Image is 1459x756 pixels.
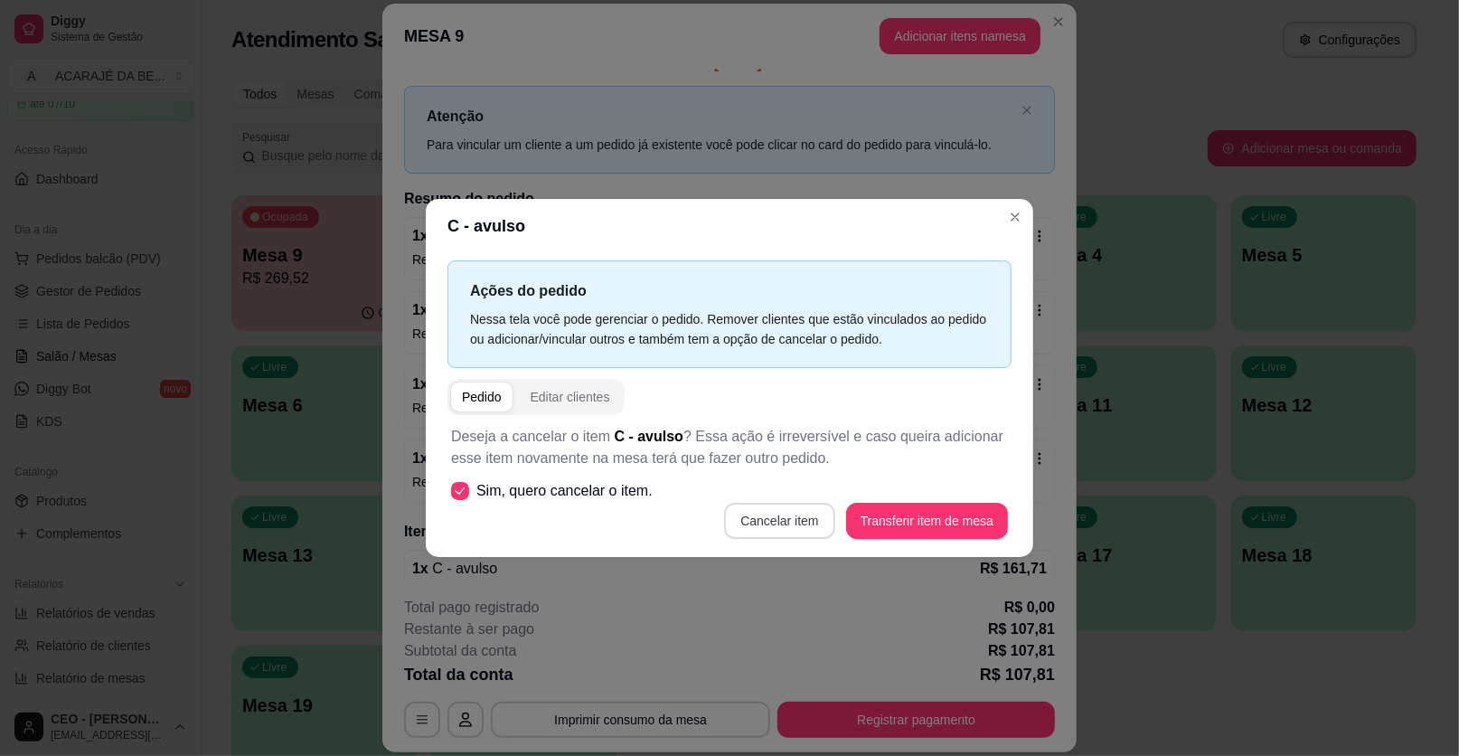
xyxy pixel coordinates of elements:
[451,426,1008,469] p: Deseja a cancelar o item ? Essa ação é irreversível e caso queira adicionar esse item novamente n...
[470,279,989,302] p: Ações do pedido
[724,503,834,539] button: Cancelar item
[426,199,1033,253] header: C - avulso
[531,388,610,406] div: Editar clientes
[470,309,989,349] div: Nessa tela você pode gerenciar o pedido. Remover clientes que estão vinculados ao pedido ou adici...
[1001,203,1030,232] button: Close
[476,480,653,502] span: Sim, quero cancelar o item.
[615,429,683,444] span: C - avulso
[462,388,502,406] div: Pedido
[846,503,1008,539] button: Transferir item de mesa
